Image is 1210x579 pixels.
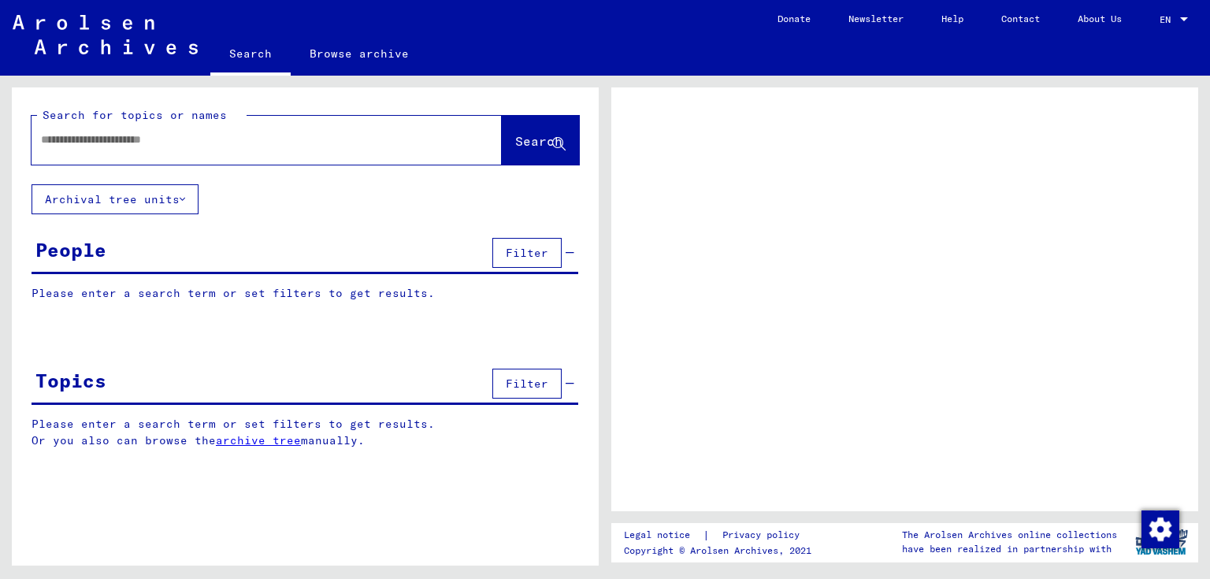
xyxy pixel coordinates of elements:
[35,366,106,395] div: Topics
[624,544,818,558] p: Copyright © Arolsen Archives, 2021
[506,377,548,391] span: Filter
[492,369,562,399] button: Filter
[32,184,199,214] button: Archival tree units
[710,527,818,544] a: Privacy policy
[502,116,579,165] button: Search
[515,133,562,149] span: Search
[32,285,578,302] p: Please enter a search term or set filters to get results.
[210,35,291,76] a: Search
[216,433,301,447] a: archive tree
[35,236,106,264] div: People
[902,542,1117,556] p: have been realized in partnership with
[624,527,703,544] a: Legal notice
[291,35,428,72] a: Browse archive
[13,15,198,54] img: Arolsen_neg.svg
[506,246,548,260] span: Filter
[32,416,579,449] p: Please enter a search term or set filters to get results. Or you also can browse the manually.
[1132,522,1191,562] img: yv_logo.png
[43,108,227,122] mat-label: Search for topics or names
[624,527,818,544] div: |
[902,528,1117,542] p: The Arolsen Archives online collections
[1141,510,1179,548] img: Change consent
[492,238,562,268] button: Filter
[1141,510,1178,547] div: Change consent
[1160,14,1177,25] span: EN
